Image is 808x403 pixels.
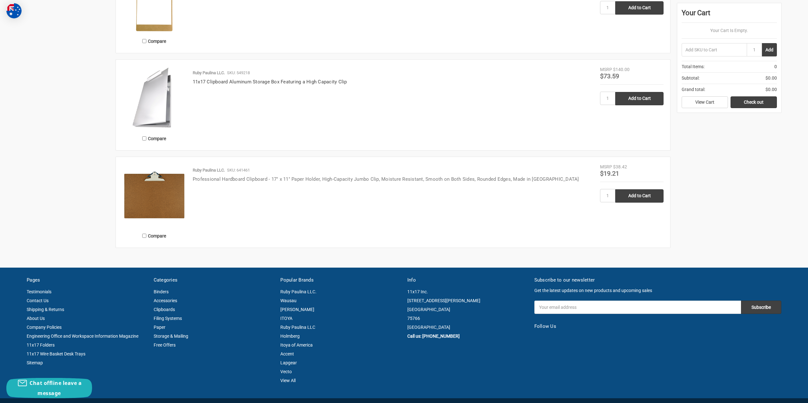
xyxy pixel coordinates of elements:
img: 11x17 Clipboard Aluminum Storage Box Featuring a High Capacity Clip [123,66,186,130]
span: Total Items: [682,63,704,70]
input: Add to Cart [615,189,664,203]
a: Storage & Mailing [154,334,188,339]
a: Ruby Paulina LLC [280,325,315,330]
input: Add to Cart [615,92,664,105]
input: Subscribe [741,301,781,314]
img: Professional Hardboard Clipboard - 17" x 11" Paper Holder, High-Capacity Jumbo Clip, Moisture Res... [123,164,186,227]
a: Clipboards [154,307,175,312]
a: Shipping & Returns [27,307,64,312]
input: Add SKU to Cart [682,43,747,56]
button: Add [762,43,777,56]
span: $38.42 [613,164,627,169]
p: Your Cart Is Empty. [682,27,777,34]
h5: Follow Us [534,323,781,330]
a: Company Policies [27,325,62,330]
p: Get the latest updates on new products and upcoming sales [534,287,781,294]
a: Itoya of America [280,342,313,348]
input: Compare [142,39,146,43]
a: 11x17 Wire Basket Desk Trays [27,351,85,356]
address: 11x17 Inc. [STREET_ADDRESS][PERSON_NAME] [GEOGRAPHIC_DATA] 75766 [GEOGRAPHIC_DATA] [407,287,528,332]
a: Testimonials [27,289,51,294]
span: $0.00 [765,75,777,81]
input: Add to Cart [615,1,664,15]
a: Paper [154,325,165,330]
p: Ruby Paulina LLC. [193,70,225,76]
h5: Pages [27,276,147,284]
img: duty and tax information for Australia [6,3,22,18]
span: Subtotal: [682,75,699,81]
span: 0 [774,63,777,70]
a: ITOYA [280,316,292,321]
a: Sitemap [27,360,43,365]
div: MSRP [600,164,612,170]
label: Compare [123,36,186,46]
a: 11x17 Clipboard Aluminum Storage Box Featuring a High Capacity Clip [193,79,347,85]
a: Lapgear [280,360,297,365]
span: $140.00 [613,67,630,72]
a: View All [280,378,296,383]
a: Accent [280,351,294,356]
input: Compare [142,234,146,238]
span: $19.21 [600,170,619,177]
a: Accessories [154,298,177,303]
a: 11x17 Folders [27,342,55,348]
a: Wausau [280,298,297,303]
a: Professional Hardboard Clipboard - 17" x 11" Paper Holder, High-Capacity Jumbo Clip, Moisture Res... [193,176,579,182]
a: Check out [731,96,777,108]
input: Compare [142,136,146,140]
span: Chat offline leave a message [30,380,82,397]
a: View Cart [682,96,728,108]
div: Your Cart [682,8,777,23]
p: SKU: 641461 [227,167,250,173]
span: $73.59 [600,72,619,80]
h5: Popular Brands [280,276,401,284]
a: Holmberg [280,334,300,339]
div: MSRP [600,66,612,73]
p: SKU: 549218 [227,70,250,76]
label: Compare [123,231,186,241]
a: Call us: [PHONE_NUMBER] [407,334,460,339]
label: Compare [123,133,186,144]
a: Engineering Office and Workspace Information Magazine [27,334,138,339]
a: About Us [27,316,45,321]
a: Binders [154,289,169,294]
a: Contact Us [27,298,49,303]
a: Free Offers [154,342,176,348]
a: Vecto [280,369,292,374]
a: Filing Systems [154,316,182,321]
p: Ruby Paulina LLC. [193,167,225,173]
a: Ruby Paulina LLC. [280,289,317,294]
span: Grand total: [682,86,705,93]
button: Chat offline leave a message [6,378,92,398]
h5: Subscribe to our newsletter [534,276,781,284]
h5: Info [407,276,528,284]
h5: Categories [154,276,274,284]
span: $0.00 [765,86,777,93]
a: [PERSON_NAME] [280,307,314,312]
input: Your email address [534,301,741,314]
